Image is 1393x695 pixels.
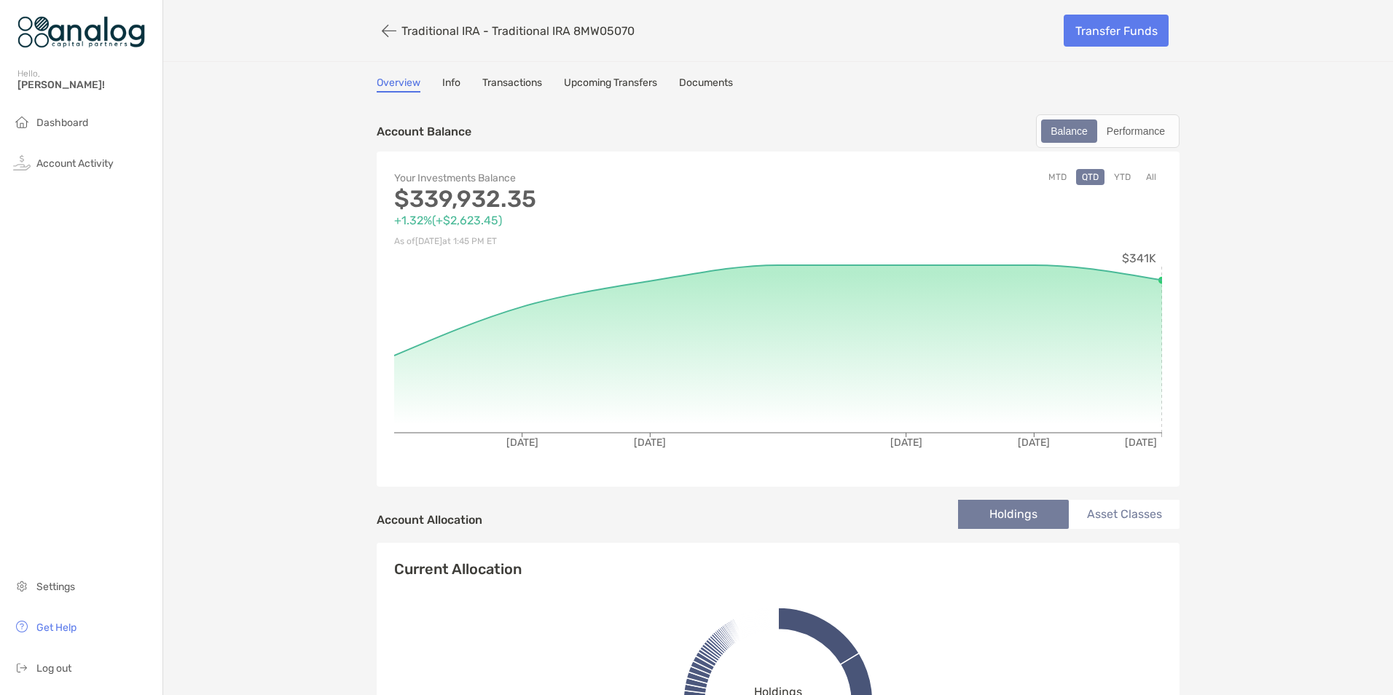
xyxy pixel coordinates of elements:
tspan: [DATE] [890,436,922,449]
span: Dashboard [36,117,88,129]
img: Zoe Logo [17,6,145,58]
tspan: [DATE] [634,436,666,449]
button: QTD [1076,169,1104,185]
a: Upcoming Transfers [564,76,657,93]
a: Info [442,76,460,93]
button: All [1140,169,1162,185]
img: activity icon [13,154,31,171]
img: settings icon [13,577,31,594]
li: Asset Classes [1069,500,1180,529]
a: Transactions [482,76,542,93]
span: Settings [36,581,75,593]
a: Transfer Funds [1064,15,1169,47]
h4: Current Allocation [394,560,522,578]
span: Get Help [36,621,76,634]
li: Holdings [958,500,1069,529]
tspan: $341K [1122,251,1156,265]
a: Documents [679,76,733,93]
tspan: [DATE] [1018,436,1050,449]
div: segmented control [1036,114,1180,148]
a: Overview [377,76,420,93]
h4: Account Allocation [377,513,482,527]
img: get-help icon [13,618,31,635]
tspan: [DATE] [506,436,538,449]
span: Account Activity [36,157,114,170]
img: logout icon [13,659,31,676]
tspan: [DATE] [1125,436,1157,449]
button: YTD [1108,169,1137,185]
div: Balance [1043,121,1096,141]
div: Performance [1099,121,1173,141]
span: Log out [36,662,71,675]
p: Your Investments Balance [394,169,778,187]
span: [PERSON_NAME]! [17,79,154,91]
p: Traditional IRA - Traditional IRA 8MW05070 [401,24,635,38]
p: $339,932.35 [394,190,778,208]
img: household icon [13,113,31,130]
p: Account Balance [377,122,471,141]
p: +1.32% ( +$2,623.45 ) [394,211,778,229]
p: As of [DATE] at 1:45 PM ET [394,232,778,251]
button: MTD [1043,169,1072,185]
